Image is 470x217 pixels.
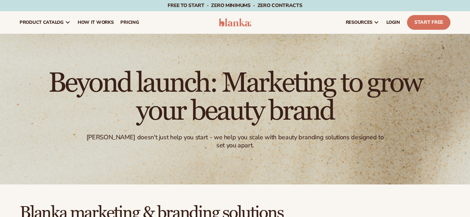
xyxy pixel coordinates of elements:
[168,2,302,9] span: Free to start · ZERO minimums · ZERO contracts
[16,11,74,34] a: product catalog
[43,69,428,125] h1: Beyond launch: Marketing to grow your beauty brand
[117,11,142,34] a: pricing
[82,133,388,150] div: [PERSON_NAME] doesn't just help you start - we help you scale with beauty branding solutions desi...
[74,11,117,34] a: How It Works
[20,20,64,25] span: product catalog
[342,11,383,34] a: resources
[120,20,139,25] span: pricing
[78,20,114,25] span: How It Works
[383,11,404,34] a: LOGIN
[219,18,252,27] img: logo
[386,20,400,25] span: LOGIN
[346,20,372,25] span: resources
[407,15,450,30] a: Start Free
